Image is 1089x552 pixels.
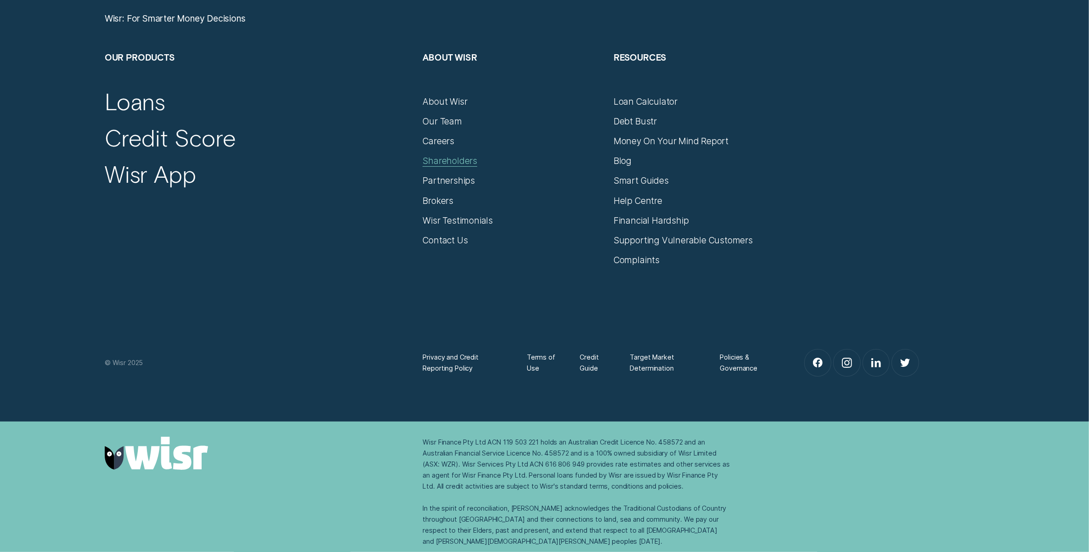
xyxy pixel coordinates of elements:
h2: Resources [614,51,794,96]
a: Credit Guide [580,352,610,374]
h2: About Wisr [423,51,603,96]
a: Smart Guides [614,175,669,186]
div: Wisr Finance Pty Ltd ACN 119 503 221 holds an Australian Credit Licence No. 458572 and an Austral... [423,437,730,547]
a: Wisr App [105,159,196,188]
a: Facebook [805,349,831,376]
a: Money On Your Mind Report [614,135,728,146]
img: Wisr [105,437,209,470]
a: About Wisr [423,96,467,107]
a: Supporting Vulnerable Customers [614,235,753,246]
a: LinkedIn [863,349,890,376]
a: Loans [105,87,165,115]
a: Wisr: For Smarter Money Decisions [105,13,246,24]
a: Help Centre [614,195,662,206]
h2: Our Products [105,51,412,96]
a: Debt Bustr [614,116,657,127]
div: © Wisr 2025 [99,357,418,368]
a: Blog [614,155,632,166]
a: Our Team [423,116,462,127]
a: Credit Score [105,123,236,152]
a: Privacy and Credit Reporting Policy [423,352,507,374]
a: Policies & Governance [720,352,774,374]
a: Careers [423,135,454,146]
a: Twitter [892,349,919,376]
a: Instagram [834,349,860,376]
a: Financial Hardship [614,215,689,226]
a: Brokers [423,195,453,206]
a: Wisr Testimonials [423,215,493,226]
a: Shareholders [423,155,477,166]
a: Target Market Determination [630,352,700,374]
a: Partnerships [423,175,475,186]
a: Loan Calculator [614,96,677,107]
a: Complaints [614,254,660,265]
a: Contact Us [423,235,468,246]
a: Terms of Use [527,352,560,374]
